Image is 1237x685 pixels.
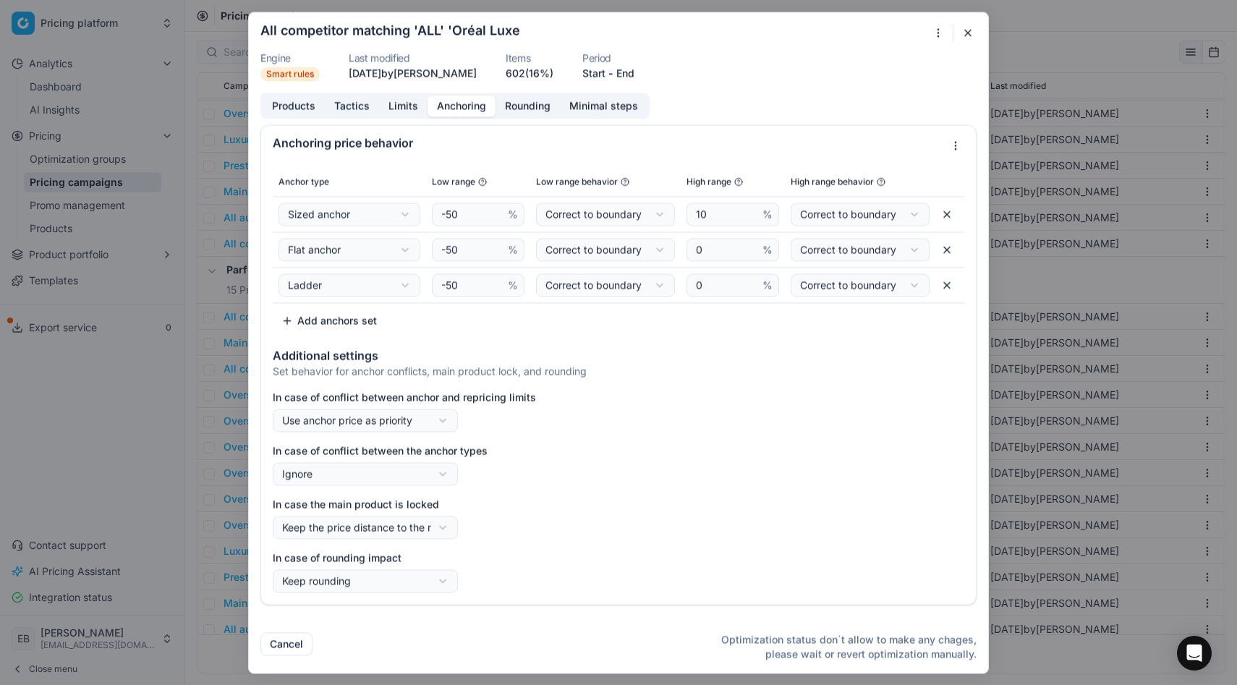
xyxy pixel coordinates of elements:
[273,364,964,378] div: Set behavior for anchor conflicts, main product lock, and rounding
[273,309,386,332] button: Add anchors set
[508,242,518,257] span: %
[508,207,518,221] span: %
[582,53,634,63] dt: Period
[762,207,773,221] span: %
[681,167,785,196] th: High range
[260,24,520,37] h2: All competitor matching 'ALL' 'Oréal Luxe
[273,167,426,196] th: Anchor type
[263,95,325,116] button: Products
[273,137,944,148] div: Anchoring price behavior
[273,390,964,404] label: In case of conflict between anchor and repricing limits
[325,95,379,116] button: Tactics
[699,632,977,661] p: Optimization status don`t allow to make any chages, please wait or revert optimization manually.
[506,66,553,80] a: 602(16%)
[560,95,647,116] button: Minimal steps
[349,67,477,79] span: [DATE] by [PERSON_NAME]
[426,167,530,196] th: Low range
[349,53,477,63] dt: Last modified
[762,242,773,257] span: %
[785,167,935,196] th: High range behavior
[379,95,428,116] button: Limits
[273,443,964,458] label: In case of conflict between the anchor types
[428,95,496,116] button: Anchoring
[260,632,313,655] button: Cancel
[496,95,560,116] button: Rounding
[260,67,320,81] span: Smart rules
[762,278,773,292] span: %
[582,66,605,80] button: Start
[608,66,613,80] span: -
[530,167,681,196] th: Low range behavior
[273,550,964,565] label: In case of rounding impact
[273,497,964,511] label: In case the main product is locked
[260,53,320,63] dt: Engine
[508,278,518,292] span: %
[506,53,553,63] dt: Items
[616,66,634,80] button: End
[273,349,964,361] div: Additional settings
